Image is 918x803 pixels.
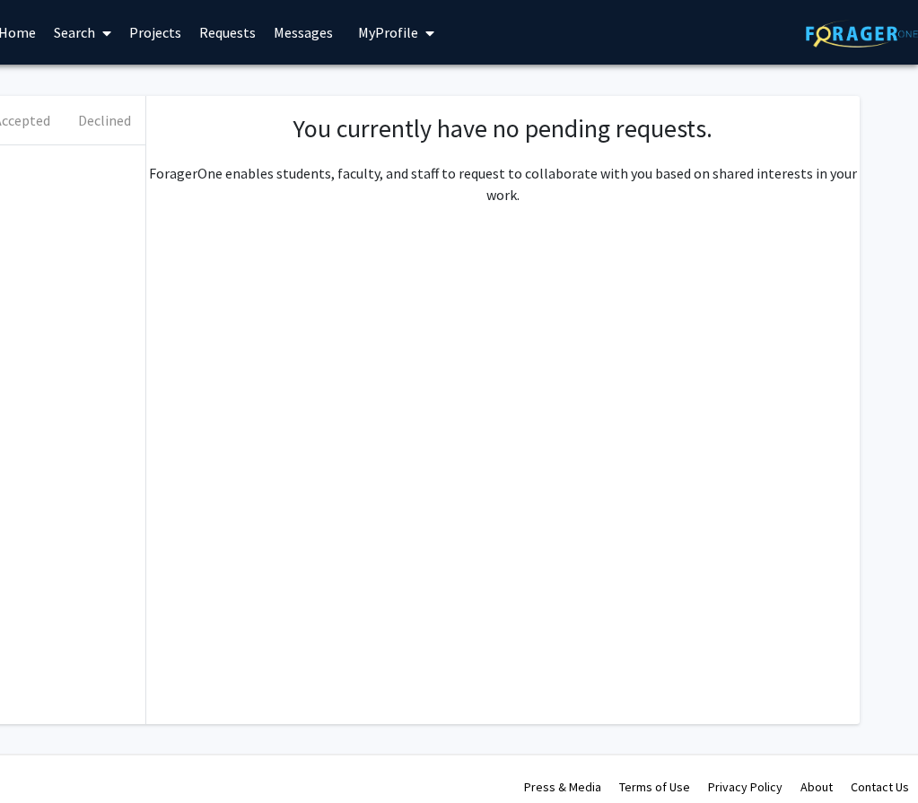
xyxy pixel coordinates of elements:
[64,96,145,144] button: Declined
[851,779,909,795] a: Contact Us
[524,779,601,795] a: Press & Media
[708,779,782,795] a: Privacy Policy
[190,1,265,64] a: Requests
[800,779,833,795] a: About
[164,114,842,144] h1: You currently have no pending requests.
[13,722,76,790] iframe: Chat
[146,162,860,205] p: ForagerOne enables students, faculty, and staff to request to collaborate with you based on share...
[120,1,190,64] a: Projects
[45,1,120,64] a: Search
[358,23,418,41] span: My Profile
[806,20,918,48] img: ForagerOne Logo
[619,779,690,795] a: Terms of Use
[265,1,342,64] a: Messages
